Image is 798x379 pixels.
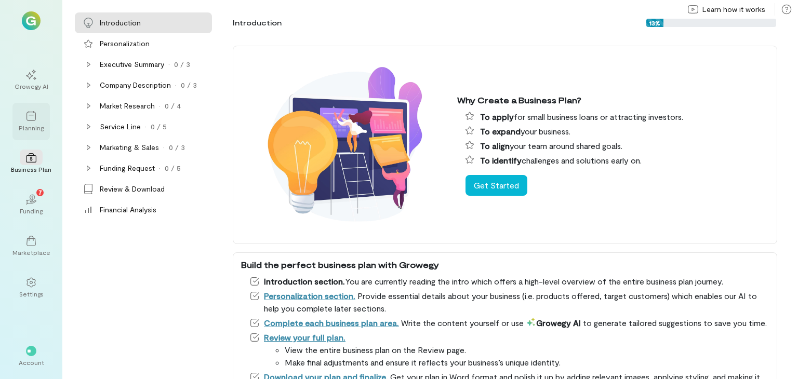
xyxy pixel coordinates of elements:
[457,94,769,106] div: Why Create a Business Plan?
[285,344,769,356] li: View the entire business plan on the Review page.
[702,4,765,15] span: Learn how it works
[100,163,155,173] div: Funding Request
[480,112,514,121] span: To apply
[480,126,521,136] span: To expand
[100,121,141,132] div: Service Line
[12,227,50,265] a: Marketplace
[249,290,769,315] li: Provide essential details about your business (i.e. products offered, target customers) which ena...
[38,187,42,197] span: 7
[19,290,44,298] div: Settings
[15,82,48,90] div: Growegy AI
[12,248,50,256] div: Marketplace
[12,186,50,223] a: Funding
[163,142,165,153] div: ·
[249,317,769,329] li: Write the content yourself or use to generate tailored suggestions to save you time.
[264,276,345,286] span: Introduction section.
[233,18,282,28] div: Introduction
[174,59,190,70] div: 0 / 3
[19,358,44,367] div: Account
[151,121,167,132] div: 0 / 5
[100,184,165,194] div: Review & Download
[181,80,197,90] div: 0 / 3
[100,101,155,111] div: Market Research
[100,59,164,70] div: Executive Summary
[285,356,769,369] li: Make final adjustments and ensure it reflects your business’s unique identity.
[165,163,181,173] div: 0 / 5
[465,125,769,138] li: your business.
[11,165,51,173] div: Business Plan
[145,121,147,132] div: ·
[175,80,177,90] div: ·
[264,332,345,342] a: Review your full plan.
[465,154,769,167] li: challenges and solutions early on.
[12,103,50,140] a: Planning
[12,61,50,99] a: Growegy AI
[100,80,171,90] div: Company Description
[526,318,581,328] span: Growegy AI
[12,144,50,182] a: Business Plan
[241,52,449,238] img: Why create a business plan
[241,259,769,271] div: Build the perfect business plan with Growegy
[480,141,510,151] span: To align
[249,275,769,288] li: You are currently reading the intro which offers a high-level overview of the entire business pla...
[19,124,44,132] div: Planning
[465,140,769,152] li: your team around shared goals.
[20,207,43,215] div: Funding
[169,142,185,153] div: 0 / 3
[100,38,150,49] div: Personalization
[480,155,522,165] span: To identify
[465,111,769,123] li: for small business loans or attracting investors.
[100,18,141,28] div: Introduction
[264,291,355,301] a: Personalization section.
[168,59,170,70] div: ·
[100,142,159,153] div: Marketing & Sales
[465,175,527,196] button: Get Started
[100,205,156,215] div: Financial Analysis
[12,269,50,306] a: Settings
[159,163,161,173] div: ·
[159,101,161,111] div: ·
[264,318,399,328] a: Complete each business plan area.
[165,101,181,111] div: 0 / 4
